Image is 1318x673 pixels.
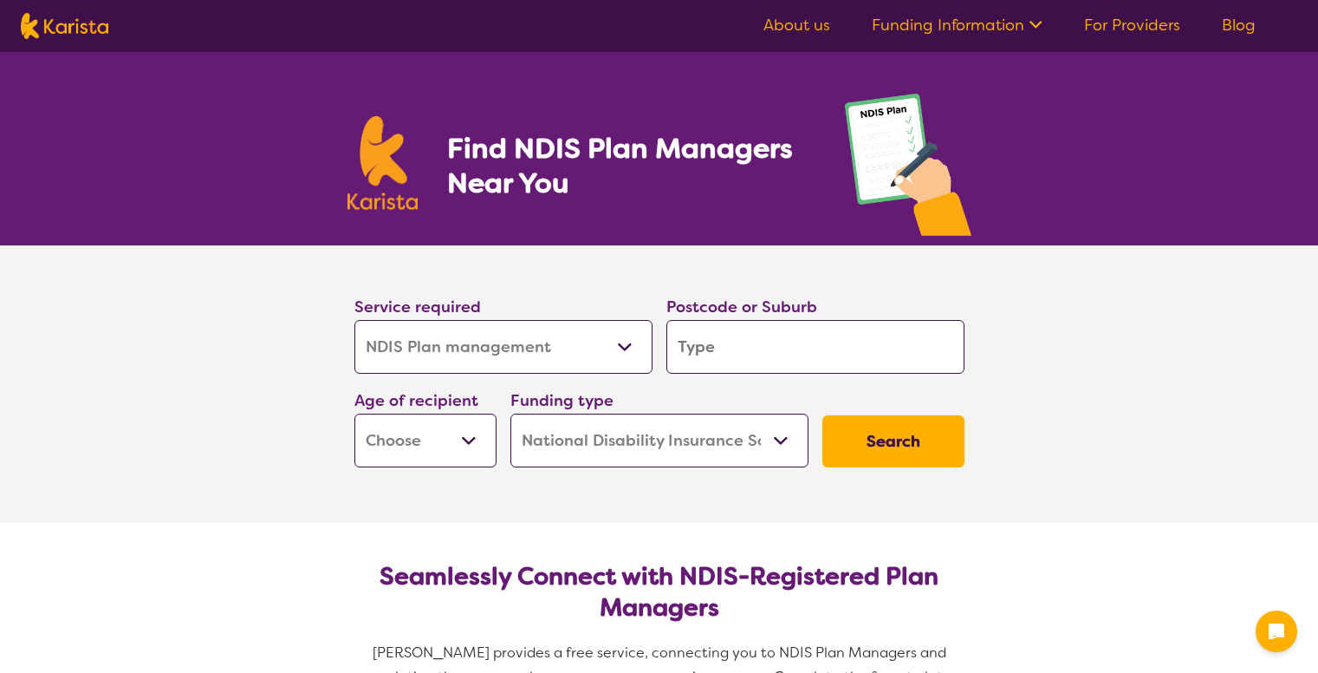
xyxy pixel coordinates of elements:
[763,15,830,36] a: About us
[354,297,481,317] label: Service required
[822,415,964,467] button: Search
[872,15,1042,36] a: Funding Information
[354,390,478,411] label: Age of recipient
[1222,15,1256,36] a: Blog
[666,320,964,374] input: Type
[666,297,817,317] label: Postcode or Suburb
[1084,15,1180,36] a: For Providers
[368,561,951,624] h2: Seamlessly Connect with NDIS-Registered Plan Managers
[447,131,809,200] h1: Find NDIS Plan Managers Near You
[845,94,971,245] img: plan-management
[21,13,108,39] img: Karista logo
[347,116,419,210] img: Karista logo
[510,390,614,411] label: Funding type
